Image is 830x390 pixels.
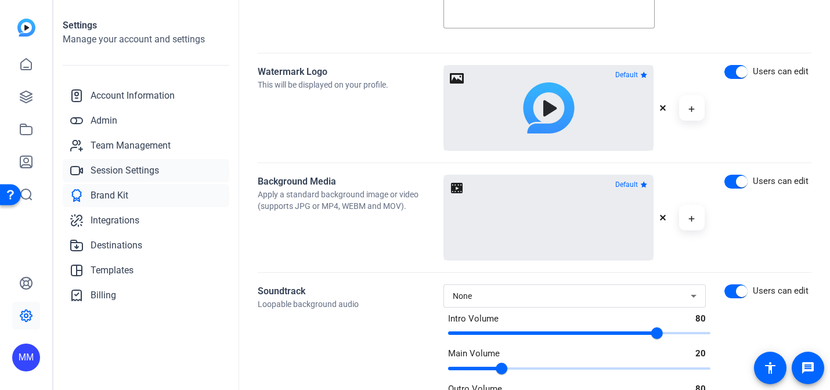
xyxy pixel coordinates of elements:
[12,344,40,371] div: MM
[63,209,229,232] a: Integrations
[91,164,159,178] span: Session Settings
[63,32,229,46] h2: Manage your account and settings
[258,298,443,310] div: Loopable background audio
[63,284,229,307] a: Billing
[258,189,443,212] div: Apply a standard background image or video (supports JPG or MP4, WEBM and MOV).
[801,361,815,375] mat-icon: message
[763,361,777,375] mat-icon: accessibility
[63,84,229,107] a: Account Information
[63,184,229,207] a: Brand Kit
[753,65,809,78] div: Users can edit
[258,284,443,298] div: Soundtrack
[523,82,575,133] img: Uploaded Image
[63,259,229,282] a: Templates
[63,134,229,157] a: Team Management
[91,114,117,128] span: Admin
[91,239,142,252] span: Destinations
[63,159,229,182] a: Session Settings
[613,68,649,82] button: Default
[63,19,229,32] h1: Settings
[91,139,171,153] span: Team Management
[695,347,706,360] label: 20
[753,175,809,188] div: Users can edit
[453,291,472,301] span: None
[258,65,443,79] div: Watermark Logo
[753,284,809,298] div: Users can edit
[615,181,638,188] span: Default
[91,189,128,203] span: Brand Kit
[695,312,706,326] label: 80
[91,214,139,228] span: Integrations
[258,79,443,91] div: This will be displayed on your profile.
[63,109,229,132] a: Admin
[448,312,499,326] label: Intro Volume
[17,19,35,37] img: blue-gradient.svg
[258,175,443,189] div: Background Media
[63,234,229,257] a: Destinations
[91,288,116,302] span: Billing
[91,263,133,277] span: Templates
[91,89,175,103] span: Account Information
[448,347,500,360] label: Main Volume
[615,71,638,78] span: Default
[613,178,649,192] button: Default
